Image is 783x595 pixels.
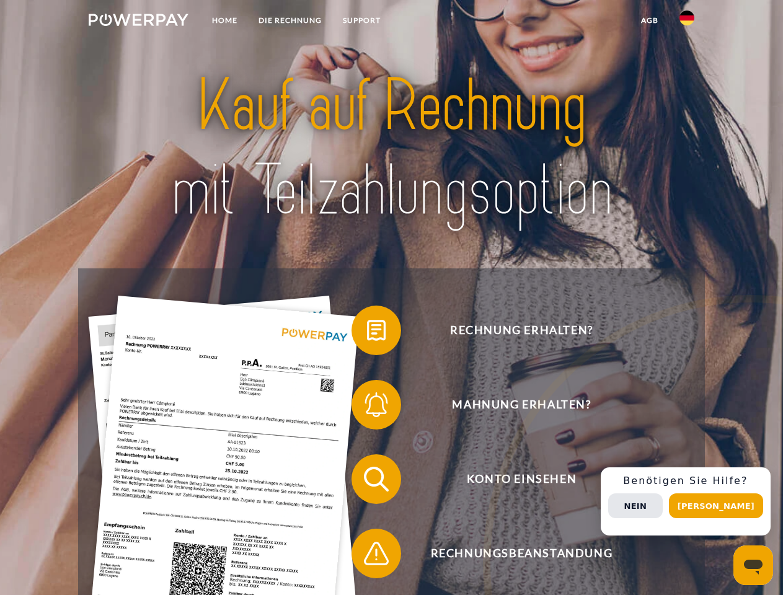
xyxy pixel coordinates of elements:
span: Rechnung erhalten? [369,306,673,355]
iframe: Schaltfläche zum Öffnen des Messaging-Fensters [733,545,773,585]
button: Mahnung erhalten? [352,380,674,430]
img: qb_search.svg [361,464,392,495]
div: Schnellhilfe [601,467,771,535]
span: Rechnungsbeanstandung [369,529,673,578]
button: Konto einsehen [352,454,674,504]
a: DIE RECHNUNG [248,9,332,32]
a: agb [630,9,669,32]
img: de [679,11,694,25]
button: Rechnungsbeanstandung [352,529,674,578]
h3: Benötigen Sie Hilfe? [608,475,763,487]
span: Konto einsehen [369,454,673,504]
img: qb_warning.svg [361,538,392,569]
a: SUPPORT [332,9,391,32]
img: qb_bill.svg [361,315,392,346]
button: Nein [608,493,663,518]
button: Rechnung erhalten? [352,306,674,355]
span: Mahnung erhalten? [369,380,673,430]
button: [PERSON_NAME] [669,493,763,518]
a: Home [201,9,248,32]
img: qb_bell.svg [361,389,392,420]
img: title-powerpay_de.svg [118,59,665,237]
img: logo-powerpay-white.svg [89,14,188,26]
